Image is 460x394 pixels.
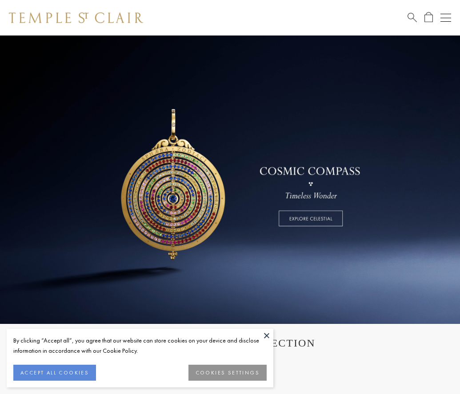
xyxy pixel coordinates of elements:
a: Open Shopping Bag [424,12,433,23]
div: By clicking “Accept all”, you agree that our website can store cookies on your device and disclos... [13,335,267,356]
button: ACCEPT ALL COOKIES [13,365,96,381]
img: Temple St. Clair [9,12,143,23]
button: COOKIES SETTINGS [188,365,267,381]
button: Open navigation [440,12,451,23]
a: Search [408,12,417,23]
